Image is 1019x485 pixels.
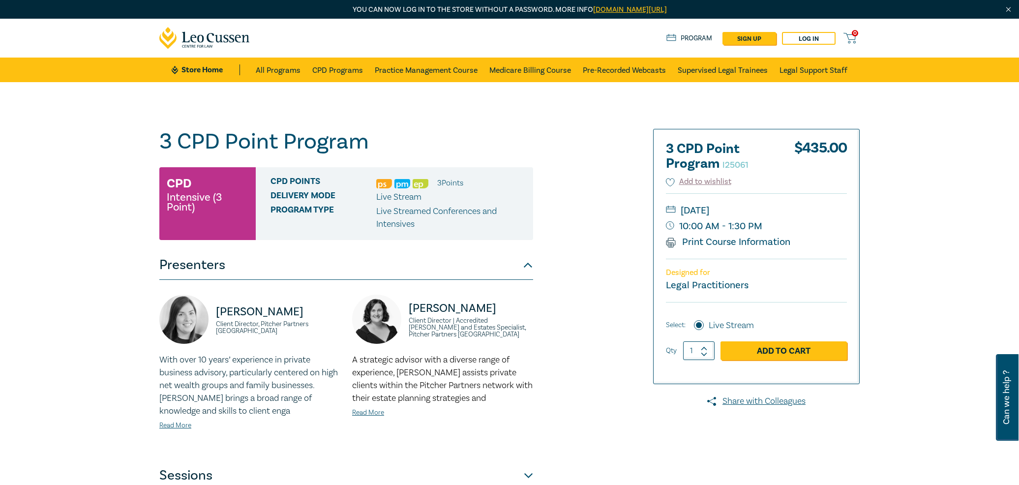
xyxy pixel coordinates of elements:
a: Add to Cart [720,341,847,360]
small: [DATE] [666,203,847,218]
p: Designed for [666,268,847,277]
a: Read More [352,408,384,417]
a: Program [666,33,712,44]
small: Client Director | Accredited [PERSON_NAME] and Estates Specialist, Pitcher Partners [GEOGRAPHIC_D... [409,317,533,338]
a: All Programs [256,58,300,82]
a: Print Course Information [666,236,790,248]
a: Read More [159,421,191,430]
span: Can we help ? [1002,360,1011,435]
small: Legal Practitioners [666,279,749,292]
a: Log in [782,32,836,45]
p: [PERSON_NAME] [409,301,533,316]
span: 0 [852,30,858,36]
button: Presenters [159,250,533,280]
span: CPD Points [270,177,376,189]
a: Store Home [172,64,240,75]
span: Delivery Mode [270,191,376,204]
h2: 3 CPD Point Program [666,142,774,171]
small: Intensive (3 Point) [167,192,248,212]
span: Select: [666,320,686,331]
a: Practice Management Course [375,58,478,82]
div: $ 435.00 [794,142,847,176]
a: Legal Support Staff [779,58,847,82]
a: [DOMAIN_NAME][URL] [593,5,667,14]
img: Ethics & Professional Responsibility [413,179,428,188]
small: I25061 [722,159,749,171]
p: With over 10 years’ experience in private business advisory, particularly centered on high net we... [159,354,340,418]
h3: CPD [167,175,191,192]
p: Live Streamed Conferences and Intensives [376,205,526,231]
p: You can now log in to the store without a password. More info [159,4,860,15]
img: https://s3.ap-southeast-2.amazonaws.com/leo-cussen-store-production-content/Contacts/Anna%20Hacke... [352,295,401,344]
button: Add to wishlist [666,176,731,187]
a: Pre-Recorded Webcasts [583,58,666,82]
img: Practice Management & Business Skills [394,179,410,188]
a: Supervised Legal Trainees [678,58,768,82]
a: CPD Programs [312,58,363,82]
span: Program type [270,205,376,231]
label: Qty [666,345,677,356]
p: [PERSON_NAME] [216,304,340,320]
li: 3 Point s [437,177,463,189]
label: Live Stream [709,319,754,332]
a: Medicare Billing Course [489,58,571,82]
input: 1 [683,341,715,360]
a: sign up [722,32,776,45]
img: https://s3.ap-southeast-2.amazonaws.com/leo-cussen-store-production-content/Contacts/Julie%20Renn... [159,295,209,344]
img: Close [1004,5,1013,14]
small: 10:00 AM - 1:30 PM [666,218,847,234]
img: Professional Skills [376,179,392,188]
span: A strategic advisor with a diverse range of experience, [PERSON_NAME] assists private clients wit... [352,354,533,404]
h1: 3 CPD Point Program [159,129,533,154]
span: Live Stream [376,191,421,203]
small: Client Director, Pitcher Partners [GEOGRAPHIC_DATA] [216,321,340,334]
a: Share with Colleagues [653,395,860,408]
